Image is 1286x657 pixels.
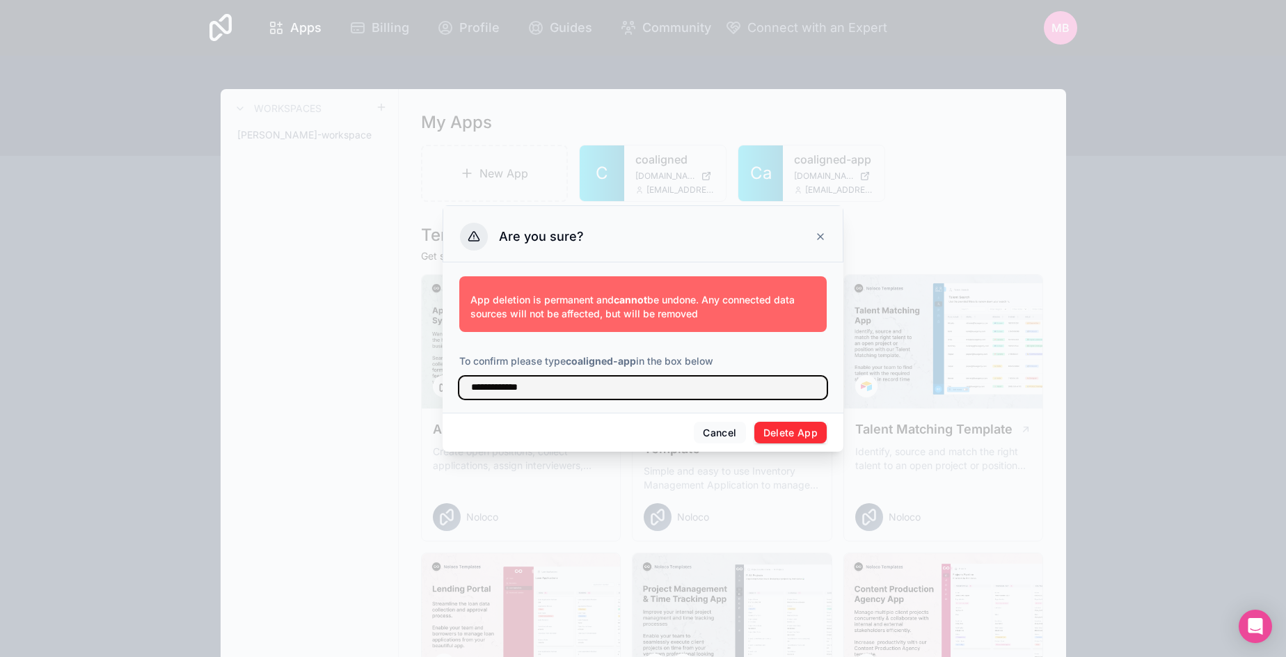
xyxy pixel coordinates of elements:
[459,354,827,368] p: To confirm please type in the box below
[614,294,647,306] strong: cannot
[1239,610,1272,643] div: Open Intercom Messenger
[470,293,816,321] p: App deletion is permanent and be undone. Any connected data sources will not be affected, but wil...
[754,422,827,444] button: Delete App
[566,355,636,367] strong: coaligned-app
[694,422,745,444] button: Cancel
[499,228,584,245] h3: Are you sure?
